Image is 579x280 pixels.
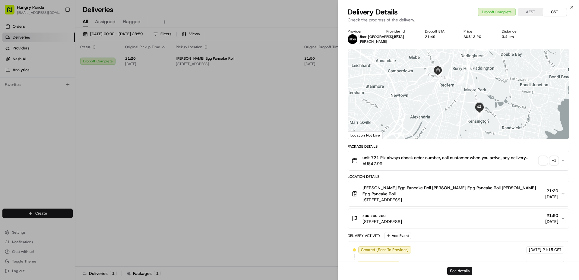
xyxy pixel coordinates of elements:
[359,34,404,39] span: Uber [GEOGRAPHIC_DATA]
[545,188,558,194] span: 21:20
[361,247,409,253] span: Created (Sent To Provider)
[348,233,381,238] div: Delivery Activity
[359,39,387,44] span: [PERSON_NAME]
[518,8,543,16] button: AEST
[348,7,398,17] span: Delivery Details
[348,144,569,149] div: Package Details
[362,197,543,203] span: [STREET_ADDRESS]
[502,34,531,39] div: 3.4 km
[348,209,569,228] button: zou zou zou[STREET_ADDRESS]21:50[DATE]
[474,98,480,105] div: 11
[348,34,357,44] img: uber-new-logo.jpeg
[539,156,558,165] button: +1
[348,131,383,139] div: Location Not Live
[476,111,482,118] div: 12
[464,29,492,34] div: Price
[550,156,558,165] div: + 1
[436,69,443,76] div: 3
[457,76,464,83] div: 8
[447,267,472,275] button: See details
[362,161,536,167] span: AU$47.99
[543,8,567,16] button: CST
[362,219,402,225] span: [STREET_ADDRESS]
[545,212,558,219] span: 21:50
[384,232,411,239] button: Add Event
[442,74,449,81] div: 5
[348,174,569,179] div: Location Details
[502,29,531,34] div: Distance
[464,34,492,39] div: AU$13.20
[425,29,454,34] div: Dropoff ETA
[545,194,558,200] span: [DATE]
[468,83,475,90] div: 10
[545,219,558,225] span: [DATE]
[425,34,454,39] div: 21:49
[362,185,543,197] span: [PERSON_NAME] Egg Pancake Roll [PERSON_NAME] Egg Pancake Roll [PERSON_NAME] Egg Pancake Roll
[348,151,569,170] button: unit 721 Plz always check order number, call customer when you arrive, any delivery issues, Conta...
[529,247,541,253] span: [DATE]
[348,17,569,23] p: Check the progress of the delivery.
[433,52,440,59] div: 2
[362,155,536,161] span: unit 721 Plz always check order number, call customer when you arrive, any delivery issues, Conta...
[386,29,415,34] div: Provider Id
[348,29,377,34] div: Provider
[386,34,398,39] button: 82107
[348,181,569,206] button: [PERSON_NAME] Egg Pancake Roll [PERSON_NAME] Egg Pancake Roll [PERSON_NAME] Egg Pancake Roll[STRE...
[362,212,386,219] span: zou zou zou
[543,247,562,253] span: 21:15 CST
[435,73,441,79] div: 4
[457,78,463,85] div: 9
